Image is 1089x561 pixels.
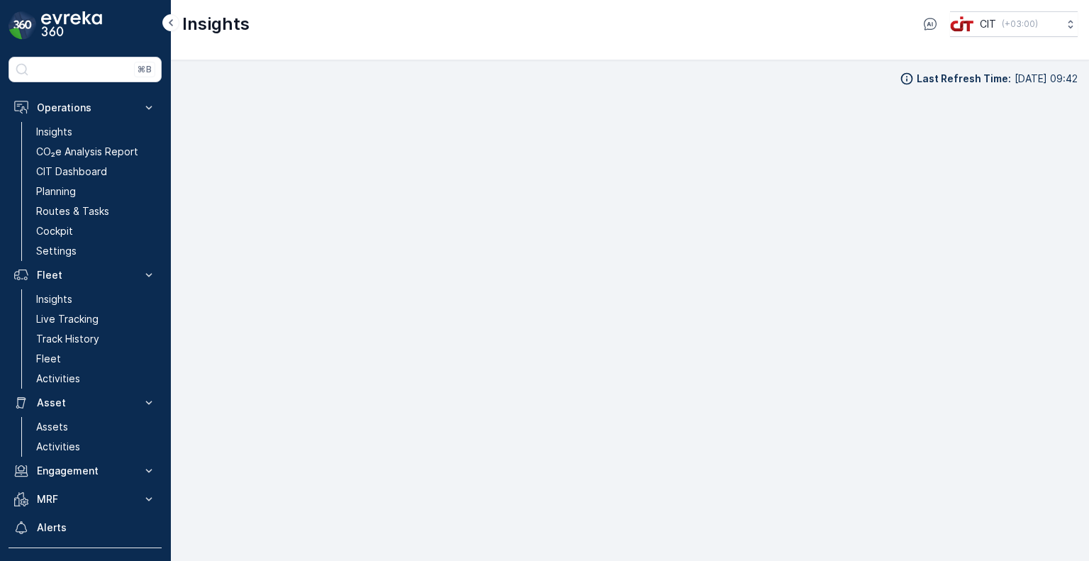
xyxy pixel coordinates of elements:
p: Cockpit [36,224,73,238]
p: Activities [36,440,80,454]
button: Operations [9,94,162,122]
a: Activities [30,437,162,457]
p: Asset [37,396,133,410]
button: Engagement [9,457,162,485]
p: Last Refresh Time : [917,72,1011,86]
a: Insights [30,122,162,142]
p: CO₂e Analysis Report [36,145,138,159]
a: Assets [30,417,162,437]
p: CIT Dashboard [36,165,107,179]
a: Planning [30,182,162,201]
button: Fleet [9,261,162,289]
p: Planning [36,184,76,199]
a: Track History [30,329,162,349]
p: Activities [36,372,80,386]
p: [DATE] 09:42 [1015,72,1078,86]
p: CIT [980,17,996,31]
a: Routes & Tasks [30,201,162,221]
p: Routes & Tasks [36,204,109,218]
a: Fleet [30,349,162,369]
p: ( +03:00 ) [1002,18,1038,30]
p: Insights [36,125,72,139]
button: CIT(+03:00) [950,11,1078,37]
p: Assets [36,420,68,434]
p: MRF [37,492,133,506]
a: CIT Dashboard [30,162,162,182]
p: Fleet [37,268,133,282]
button: Asset [9,389,162,417]
p: Settings [36,244,77,258]
p: ⌘B [138,64,152,75]
p: Insights [182,13,250,35]
img: cit-logo_pOk6rL0.png [950,16,974,32]
p: Track History [36,332,99,346]
a: Activities [30,369,162,389]
p: Operations [37,101,133,115]
p: Fleet [36,352,61,366]
p: Engagement [37,464,133,478]
a: Insights [30,289,162,309]
a: CO₂e Analysis Report [30,142,162,162]
button: MRF [9,485,162,513]
a: Settings [30,241,162,261]
p: Alerts [37,521,156,535]
a: Live Tracking [30,309,162,329]
p: Insights [36,292,72,306]
p: Live Tracking [36,312,99,326]
a: Cockpit [30,221,162,241]
a: Alerts [9,513,162,542]
img: logo [9,11,37,40]
img: logo_dark-DEwI_e13.png [41,11,102,40]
